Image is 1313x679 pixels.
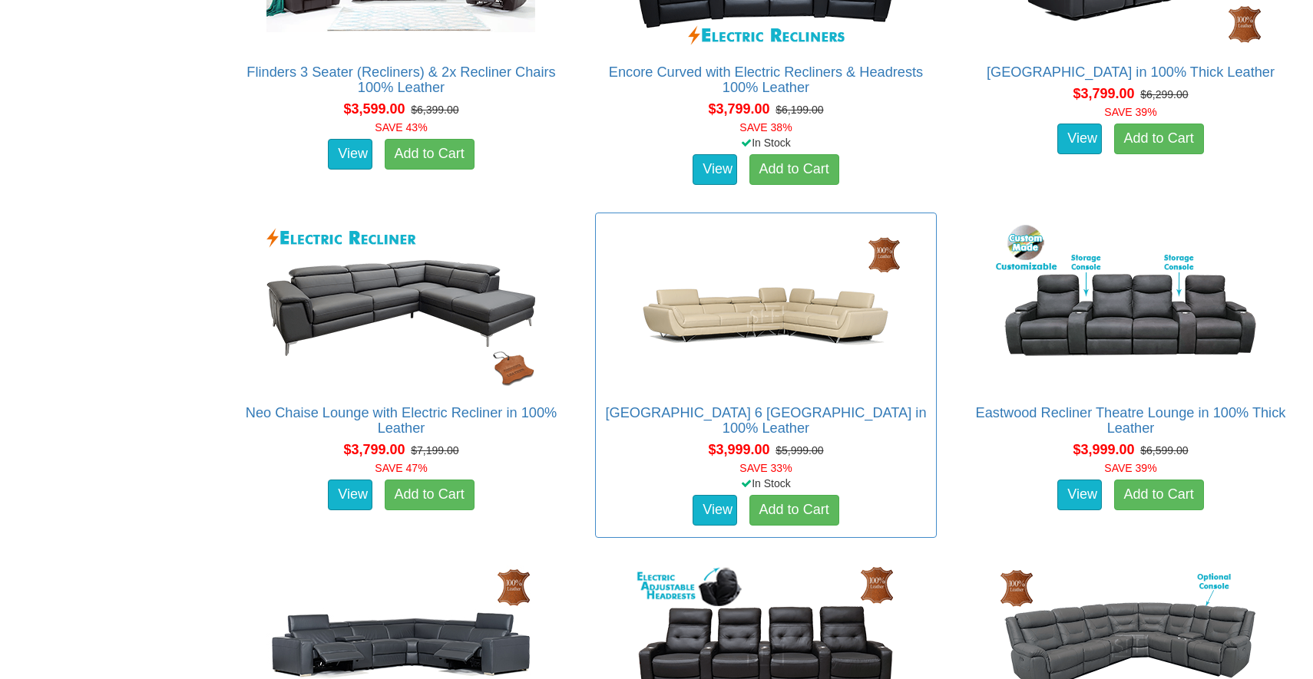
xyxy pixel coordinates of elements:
[1104,462,1156,474] font: SAVE 39%
[708,442,769,457] span: $3,999.00
[693,154,737,185] a: View
[328,480,372,510] a: View
[708,101,769,117] span: $3,799.00
[1073,86,1134,101] span: $3,799.00
[246,405,557,436] a: Neo Chaise Lounge with Electric Recliner in 100% Leather
[1073,442,1134,457] span: $3,999.00
[411,444,458,457] del: $7,199.00
[987,64,1275,80] a: [GEOGRAPHIC_DATA] in 100% Thick Leather
[605,405,926,436] a: [GEOGRAPHIC_DATA] 6 [GEOGRAPHIC_DATA] in 100% Leather
[246,64,555,95] a: Flinders 3 Seater (Recliners) & 2x Recliner Chairs 100% Leather
[375,462,427,474] font: SAVE 47%
[693,495,737,526] a: View
[992,221,1268,390] img: Eastwood Recliner Theatre Lounge in 100% Thick Leather
[1140,88,1188,101] del: $6,299.00
[1057,124,1102,154] a: View
[627,221,904,390] img: Palm Beach 6 Seat Corner Lounge in 100% Leather
[343,442,405,457] span: $3,799.00
[592,135,940,150] div: In Stock
[1057,480,1102,510] a: View
[749,495,839,526] a: Add to Cart
[1114,124,1204,154] a: Add to Cart
[592,476,940,491] div: In Stock
[385,480,475,510] a: Add to Cart
[343,101,405,117] span: $3,599.00
[385,139,475,170] a: Add to Cart
[739,121,792,133] font: SAVE 38%
[328,139,372,170] a: View
[1114,480,1204,510] a: Add to Cart
[1140,444,1188,457] del: $6,599.00
[749,154,839,185] a: Add to Cart
[375,121,427,133] font: SAVE 43%
[776,104,823,116] del: $6,199.00
[411,104,458,116] del: $6,399.00
[263,221,539,390] img: Neo Chaise Lounge with Electric Recliner in 100% Leather
[776,444,823,457] del: $5,999.00
[609,64,923,95] a: Encore Curved with Electric Recliners & Headrests 100% Leather
[976,405,1286,436] a: Eastwood Recliner Theatre Lounge in 100% Thick Leather
[1104,106,1156,118] font: SAVE 39%
[739,462,792,474] font: SAVE 33%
